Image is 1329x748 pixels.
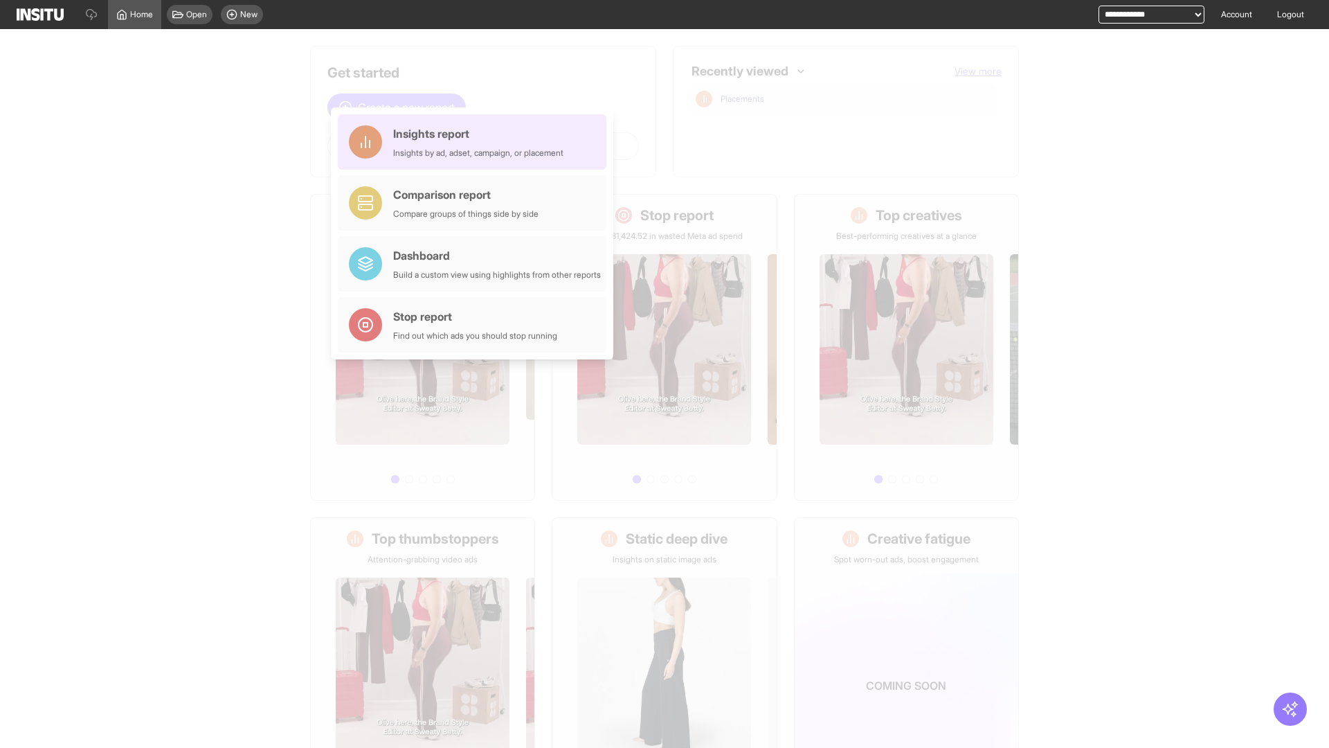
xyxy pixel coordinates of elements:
[393,269,601,280] div: Build a custom view using highlights from other reports
[393,208,539,220] div: Compare groups of things side by side
[186,9,207,20] span: Open
[240,9,257,20] span: New
[393,247,601,264] div: Dashboard
[393,186,539,203] div: Comparison report
[393,148,563,159] div: Insights by ad, adset, campaign, or placement
[17,8,64,21] img: Logo
[393,330,557,341] div: Find out which ads you should stop running
[130,9,153,20] span: Home
[393,125,563,142] div: Insights report
[393,308,557,325] div: Stop report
